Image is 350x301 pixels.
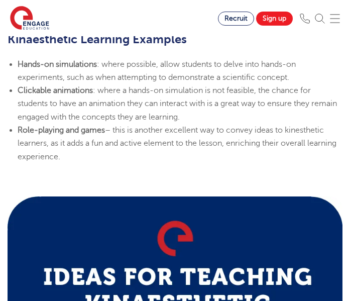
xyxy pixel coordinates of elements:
img: Mobile Menu [330,14,340,24]
span: Kinaesthetic Learning Examples [8,32,187,46]
b: Role-playing and games [18,126,105,135]
a: Recruit [218,12,254,26]
span: : where possible, allow students to delve into hands-on experiments, such as when attempting to d... [18,60,296,82]
img: Phone [300,14,310,24]
span: – this is another excellent way to convey ideas to kinesthetic learners, as it adds a fun and act... [18,126,336,161]
span: Recruit [224,15,248,22]
span: : where a hands-on simulation is not feasible, the chance for students to have an animation they ... [18,86,337,122]
b: Hands-on simulations [18,60,97,69]
img: Search [315,14,325,24]
b: Clickable animations [18,86,93,95]
img: Engage Education [10,6,49,31]
a: Sign up [256,12,293,26]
